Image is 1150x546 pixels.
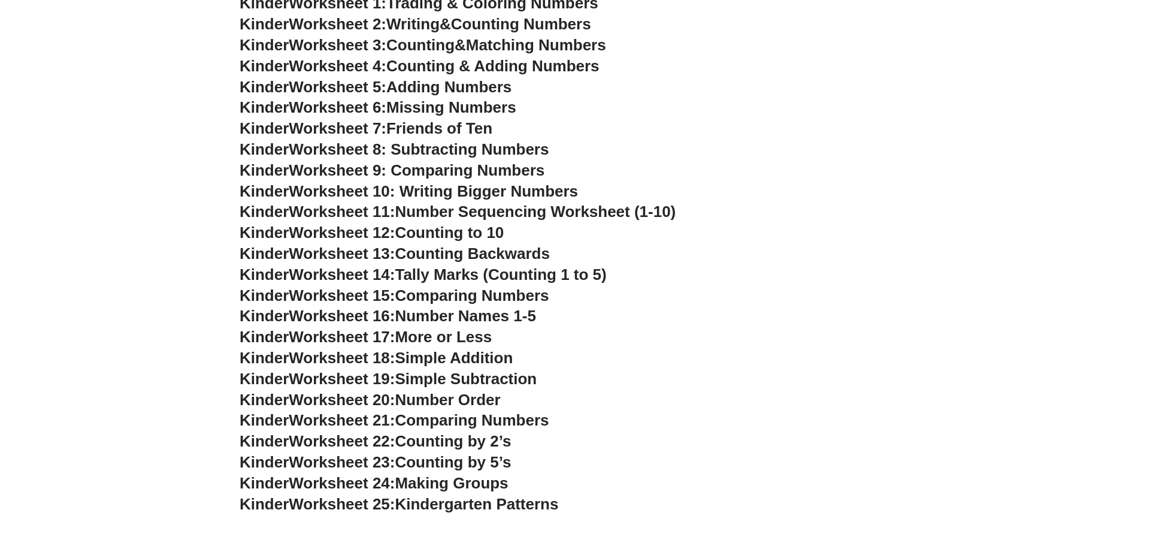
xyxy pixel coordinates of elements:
[395,286,549,304] span: Comparing Numbers
[289,245,395,263] span: Worksheet 13:
[395,495,558,513] span: Kindergarten Patterns
[395,474,508,492] span: Making Groups
[289,286,395,304] span: Worksheet 15:
[289,119,386,137] span: Worksheet 7:
[289,307,395,325] span: Worksheet 16:
[289,98,386,116] span: Worksheet 6:
[240,78,512,96] a: KinderWorksheet 5:Adding Numbers
[240,15,289,33] span: Kinder
[289,203,395,221] span: Worksheet 11:
[240,78,289,96] span: Kinder
[240,370,289,388] span: Kinder
[240,98,289,116] span: Kinder
[289,328,395,346] span: Worksheet 17:
[240,203,289,221] span: Kinder
[240,495,289,513] span: Kinder
[240,286,289,304] span: Kinder
[395,224,504,242] span: Counting to 10
[240,140,289,158] span: Kinder
[395,266,606,283] span: Tally Marks (Counting 1 to 5)
[386,57,600,75] span: Counting & Adding Numbers
[289,370,395,388] span: Worksheet 19:
[240,307,289,325] span: Kinder
[289,391,395,409] span: Worksheet 20:
[289,453,395,471] span: Worksheet 23:
[240,119,289,137] span: Kinder
[289,161,544,179] span: Worksheet 9: Comparing Numbers
[289,432,395,450] span: Worksheet 22:
[240,474,289,492] span: Kinder
[289,36,386,54] span: Worksheet 3:
[289,57,386,75] span: Worksheet 4:
[240,328,289,346] span: Kinder
[240,349,289,367] span: Kinder
[289,182,578,200] span: Worksheet 10: Writing Bigger Numbers
[240,98,516,116] a: KinderWorksheet 6:Missing Numbers
[240,432,289,450] span: Kinder
[386,119,492,137] span: Friends of Ten
[395,411,549,429] span: Comparing Numbers
[240,140,549,158] a: KinderWorksheet 8: Subtracting Numbers
[240,57,600,75] a: KinderWorksheet 4:Counting & Adding Numbers
[240,411,289,429] span: Kinder
[240,453,289,471] span: Kinder
[395,370,537,388] span: Simple Subtraction
[240,15,591,33] a: KinderWorksheet 2:Writing&Counting Numbers
[240,161,289,179] span: Kinder
[386,98,516,116] span: Missing Numbers
[289,224,395,242] span: Worksheet 12:
[395,307,535,325] span: Number Names 1-5
[451,15,591,33] span: Counting Numbers
[466,36,606,54] span: Matching Numbers
[240,57,289,75] span: Kinder
[289,15,386,33] span: Worksheet 2:
[240,182,289,200] span: Kinder
[395,432,511,450] span: Counting by 2’s
[386,78,512,96] span: Adding Numbers
[386,36,455,54] span: Counting
[240,245,289,263] span: Kinder
[289,349,395,367] span: Worksheet 18:
[240,36,606,54] a: KinderWorksheet 3:Counting&Matching Numbers
[395,203,676,221] span: Number Sequencing Worksheet (1-10)
[395,245,549,263] span: Counting Backwards
[289,474,395,492] span: Worksheet 24:
[289,411,395,429] span: Worksheet 21:
[240,161,544,179] a: KinderWorksheet 9: Comparing Numbers
[395,391,500,409] span: Number Order
[240,36,289,54] span: Kinder
[386,15,440,33] span: Writing
[395,328,492,346] span: More or Less
[289,78,386,96] span: Worksheet 5:
[240,391,289,409] span: Kinder
[240,266,289,283] span: Kinder
[240,119,492,137] a: KinderWorksheet 7:Friends of Ten
[289,266,395,283] span: Worksheet 14:
[289,140,549,158] span: Worksheet 8: Subtracting Numbers
[395,453,511,471] span: Counting by 5’s
[240,224,289,242] span: Kinder
[951,411,1150,546] iframe: Chat Widget
[240,182,578,200] a: KinderWorksheet 10: Writing Bigger Numbers
[395,349,513,367] span: Simple Addition
[289,495,395,513] span: Worksheet 25:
